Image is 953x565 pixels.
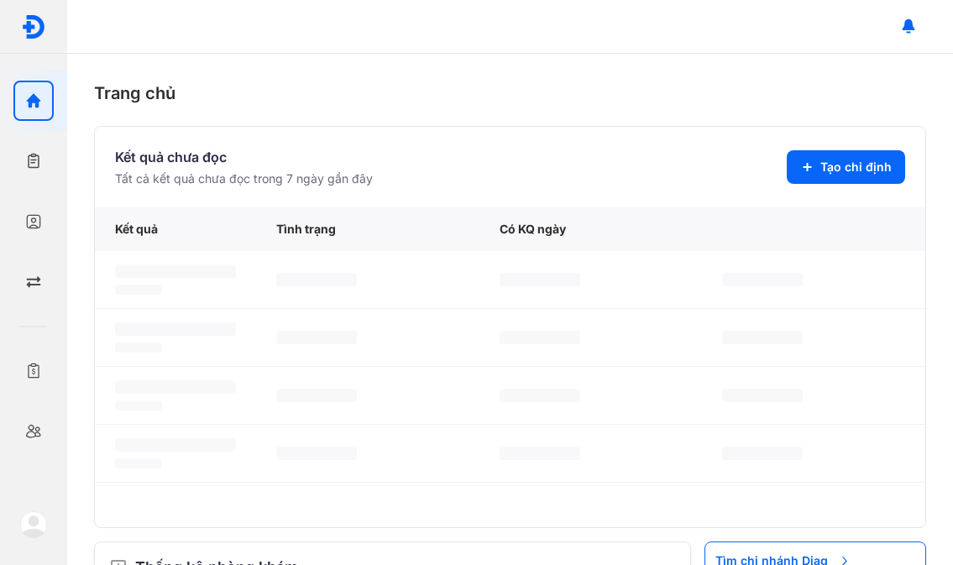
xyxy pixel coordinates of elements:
span: ‌ [722,389,803,402]
span: ‌ [722,273,803,286]
div: Tình trạng [256,207,479,251]
span: ‌ [115,285,162,295]
span: ‌ [115,458,162,468]
span: ‌ [500,389,580,402]
span: ‌ [276,331,357,344]
span: ‌ [276,447,357,460]
span: ‌ [722,331,803,344]
span: ‌ [500,331,580,344]
span: Tạo chỉ định [820,159,892,175]
span: ‌ [115,400,162,411]
span: ‌ [276,273,357,286]
span: ‌ [276,389,357,402]
span: ‌ [115,322,236,336]
span: ‌ [722,447,803,460]
div: Tất cả kết quả chưa đọc trong 7 ngày gần đây [115,170,373,187]
span: ‌ [500,447,580,460]
span: ‌ [500,273,580,286]
span: ‌ [115,343,162,353]
div: Kết quả chưa đọc [115,147,373,167]
img: logo [20,511,47,538]
span: ‌ [115,264,236,278]
span: ‌ [115,380,236,394]
img: logo [21,14,46,39]
span: ‌ [115,438,236,452]
div: Trang chủ [94,81,926,106]
div: Có KQ ngày [479,207,703,251]
div: Kết quả [95,207,256,251]
button: Tạo chỉ định [787,150,905,184]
